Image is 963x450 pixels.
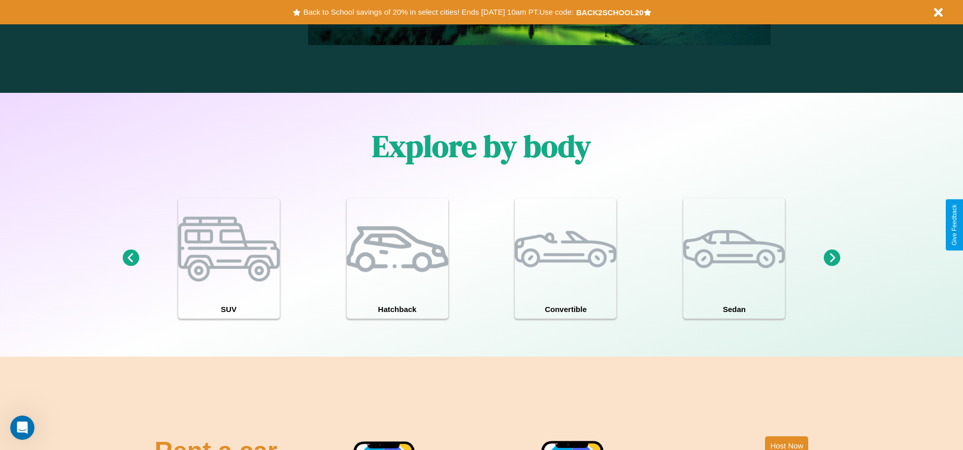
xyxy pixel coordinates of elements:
[515,300,616,319] h4: Convertible
[10,416,35,440] iframe: Intercom live chat
[951,204,958,246] div: Give Feedback
[576,8,644,17] b: BACK2SCHOOL20
[683,300,785,319] h4: Sedan
[301,5,576,19] button: Back to School savings of 20% in select cities! Ends [DATE] 10am PT.Use code:
[178,300,280,319] h4: SUV
[347,300,448,319] h4: Hatchback
[372,125,591,167] h1: Explore by body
